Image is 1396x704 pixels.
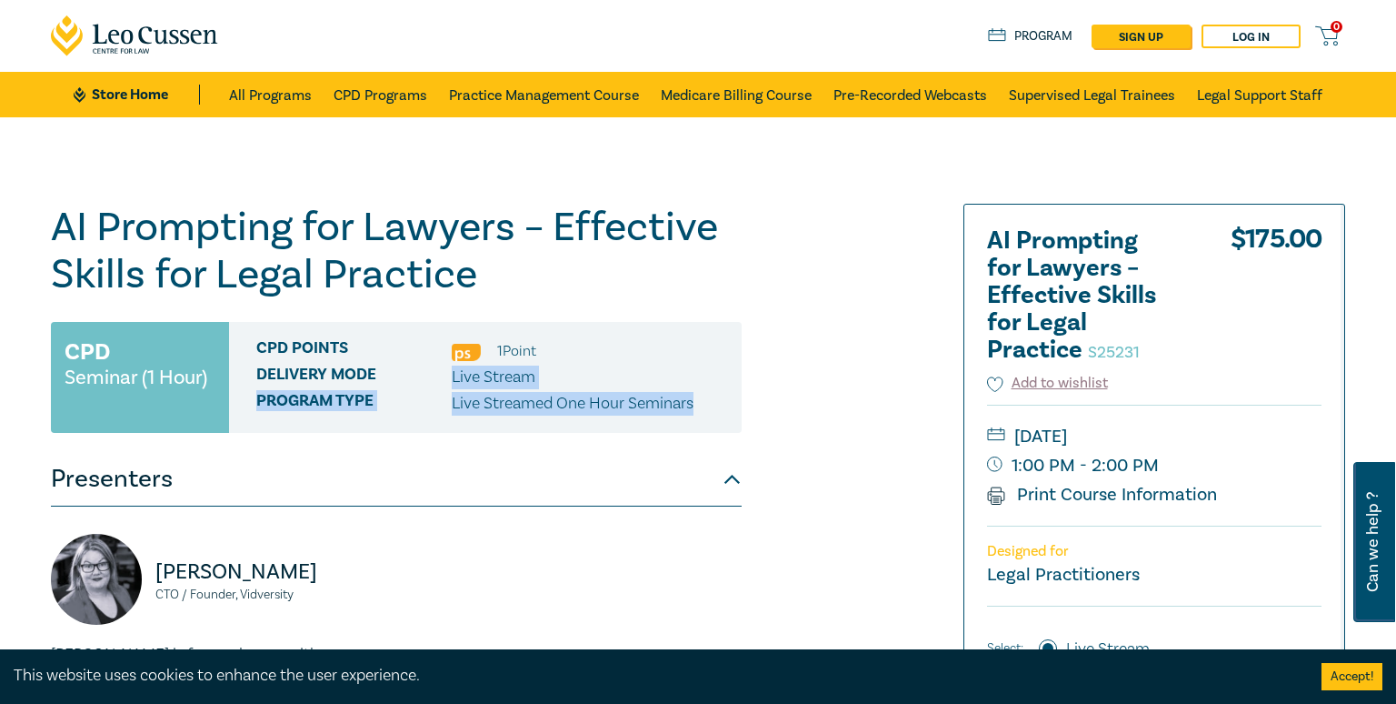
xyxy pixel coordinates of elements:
[452,367,535,387] span: Live Stream
[155,588,385,601] small: CTO / Founder, Vidversity
[987,563,1140,587] small: Legal Practitioners
[74,85,200,105] a: Store Home
[256,366,452,389] span: Delivery Mode
[155,558,385,587] p: [PERSON_NAME]
[256,392,452,416] span: Program type
[229,72,312,117] a: All Programs
[661,72,812,117] a: Medicare Billing Course
[1197,72,1322,117] a: Legal Support Staff
[452,392,693,416] p: Live Streamed One Hour Seminars
[987,373,1108,394] button: Add to wishlist
[51,452,742,507] button: Presenters
[1066,638,1150,661] label: Live Stream
[987,422,1321,451] small: [DATE]
[334,72,427,117] a: CPD Programs
[1009,72,1175,117] a: Supervised Legal Trainees
[51,534,142,625] img: https://s3.ap-southeast-2.amazonaws.com/leo-cussen-store-production-content/Contacts/Natalie%20Wi...
[988,26,1072,46] a: Program
[987,483,1217,507] a: Print Course Information
[987,543,1321,560] p: Designed for
[14,664,1294,688] div: This website uses cookies to enhance the user experience.
[1331,21,1342,33] span: 0
[987,451,1321,480] small: 1:00 PM - 2:00 PM
[1231,227,1321,373] div: $ 175.00
[1321,663,1382,690] button: Accept cookies
[1364,473,1381,611] span: Can we help ?
[51,204,742,298] h1: AI Prompting for Lawyers – Effective Skills for Legal Practice
[1202,25,1301,48] a: Log in
[256,339,452,363] span: CPD Points
[65,336,110,368] h3: CPD
[1088,342,1140,363] small: S25231
[987,227,1187,364] h2: AI Prompting for Lawyers – Effective Skills for Legal Practice
[452,344,481,361] img: Professional Skills
[987,639,1023,659] span: Select:
[497,339,536,363] li: 1 Point
[65,368,207,387] small: Seminar (1 Hour)
[449,72,639,117] a: Practice Management Course
[1092,25,1191,48] a: sign up
[833,72,987,117] a: Pre-Recorded Webcasts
